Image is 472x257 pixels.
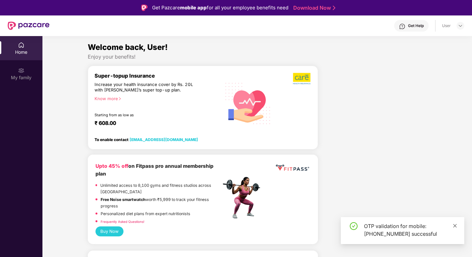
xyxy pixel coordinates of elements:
div: User [442,23,451,28]
span: Welcome back, User! [88,43,168,52]
img: svg+xml;base64,PHN2ZyBpZD0iSG9tZSIgeG1sbnM9Imh0dHA6Ly93d3cudzMub3JnLzIwMDAvc3ZnIiB3aWR0aD0iMjAiIG... [18,42,24,48]
b: Upto 45% off [95,163,128,169]
strong: Free Noise smartwatch [101,197,146,202]
b: on Fitpass pro annual membership plan [95,163,213,177]
div: Super-topup Insurance [95,72,221,79]
button: Buy Now [95,226,123,236]
div: Increase your health insurance cover by Rs. 20L with [PERSON_NAME]’s super top-up plan. [95,82,193,93]
img: Stroke [333,5,335,11]
div: Starting from as low as [95,113,194,117]
img: Logo [141,5,148,11]
div: To enable contact [95,137,198,142]
div: Enjoy your benefits! [88,53,427,60]
div: Know more [95,96,217,100]
img: fppp.png [275,162,310,174]
a: Frequently Asked Questions! [101,220,144,224]
img: b5dec4f62d2307b9de63beb79f102df3.png [293,72,311,85]
img: svg+xml;base64,PHN2ZyBpZD0iRHJvcGRvd24tMzJ4MzIiIHhtbG5zPSJodHRwOi8vd3d3LnczLm9yZy8yMDAwL3N2ZyIgd2... [458,23,463,28]
img: svg+xml;base64,PHN2ZyBpZD0iSGVscC0zMngzMiIgeG1sbnM9Imh0dHA6Ly93d3cudzMub3JnLzIwMDAvc3ZnIiB3aWR0aD... [399,23,405,30]
img: New Pazcare Logo [8,22,50,30]
p: Personalized diet plans from expert nutritionists [101,211,190,217]
div: Get Help [408,23,424,28]
div: Get Pazcare for all your employee benefits need [152,4,288,12]
a: Download Now [293,5,333,11]
img: svg+xml;base64,PHN2ZyB4bWxucz0iaHR0cDovL3d3dy53My5vcmcvMjAwMC9zdmciIHhtbG5zOnhsaW5rPSJodHRwOi8vd3... [221,75,275,130]
div: OTP validation for mobile: [PHONE_NUMBER] successful [364,222,457,238]
img: fpp.png [221,175,266,220]
span: check-circle [350,222,358,230]
img: svg+xml;base64,PHN2ZyB3aWR0aD0iMjAiIGhlaWdodD0iMjAiIHZpZXdCb3g9IjAgMCAyMCAyMCIgZmlsbD0ibm9uZSIgeG... [18,67,24,74]
strong: mobile app [180,5,207,11]
span: right [118,97,122,100]
span: close [453,224,457,228]
div: ₹ 608.00 [95,120,214,128]
p: worth ₹5,999 to track your fitness progress [101,196,221,209]
p: Unlimited access to 8,100 gyms and fitness studios across [GEOGRAPHIC_DATA] [100,182,221,195]
a: [EMAIL_ADDRESS][DOMAIN_NAME] [130,137,198,142]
